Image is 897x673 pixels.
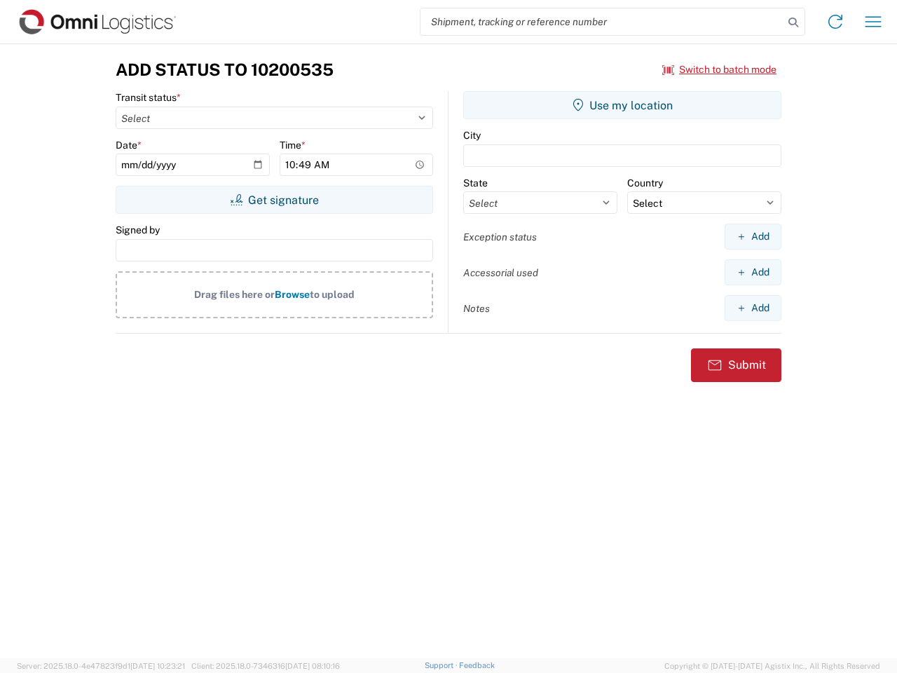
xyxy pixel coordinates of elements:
[425,661,460,669] a: Support
[691,348,781,382] button: Submit
[463,91,781,119] button: Use my location
[725,259,781,285] button: Add
[310,289,355,300] span: to upload
[130,662,185,670] span: [DATE] 10:23:21
[280,139,306,151] label: Time
[725,295,781,321] button: Add
[116,91,181,104] label: Transit status
[725,224,781,250] button: Add
[664,660,880,672] span: Copyright © [DATE]-[DATE] Agistix Inc., All Rights Reserved
[116,139,142,151] label: Date
[194,289,275,300] span: Drag files here or
[116,60,334,80] h3: Add Status to 10200535
[191,662,340,670] span: Client: 2025.18.0-7346316
[285,662,340,670] span: [DATE] 08:10:16
[463,129,481,142] label: City
[116,186,433,214] button: Get signature
[662,58,776,81] button: Switch to batch mode
[627,177,663,189] label: Country
[17,662,185,670] span: Server: 2025.18.0-4e47823f9d1
[463,266,538,279] label: Accessorial used
[459,661,495,669] a: Feedback
[463,177,488,189] label: State
[116,224,160,236] label: Signed by
[463,231,537,243] label: Exception status
[420,8,783,35] input: Shipment, tracking or reference number
[275,289,310,300] span: Browse
[463,302,490,315] label: Notes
